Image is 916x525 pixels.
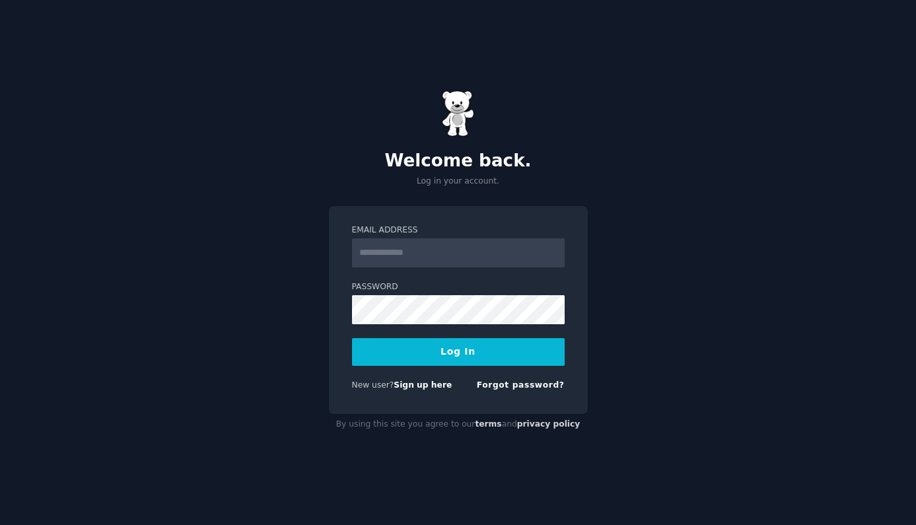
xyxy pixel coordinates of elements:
a: Sign up here [394,380,452,390]
label: Email Address [352,225,565,236]
a: Forgot password? [477,380,565,390]
img: Gummy Bear [442,90,475,137]
span: New user? [352,380,394,390]
a: privacy policy [517,419,581,429]
h2: Welcome back. [329,151,588,172]
button: Log In [352,338,565,366]
label: Password [352,281,565,293]
p: Log in your account. [329,176,588,188]
a: terms [475,419,501,429]
div: By using this site you agree to our and [329,414,588,435]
